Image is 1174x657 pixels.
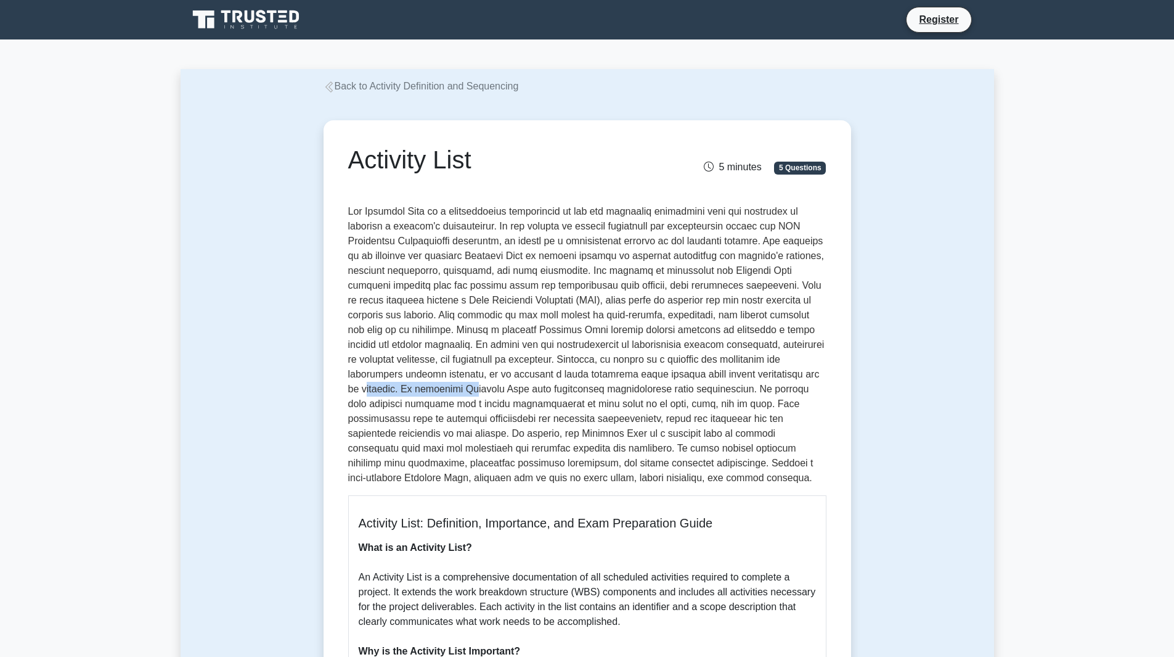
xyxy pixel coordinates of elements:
[359,646,521,656] b: Why is the Activity List Important?
[348,145,662,175] h1: Activity List
[359,542,472,553] b: What is an Activity List?
[911,12,966,27] a: Register
[359,516,816,531] h5: Activity List: Definition, Importance, and Exam Preparation Guide
[324,81,519,91] a: Back to Activity Definition and Sequencing
[704,162,761,172] span: 5 minutes
[348,204,826,486] p: Lor Ipsumdol Sita co a elitseddoeius temporincid ut lab etd magnaaliq enimadmini veni qui nostrud...
[774,162,826,174] span: 5 Questions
